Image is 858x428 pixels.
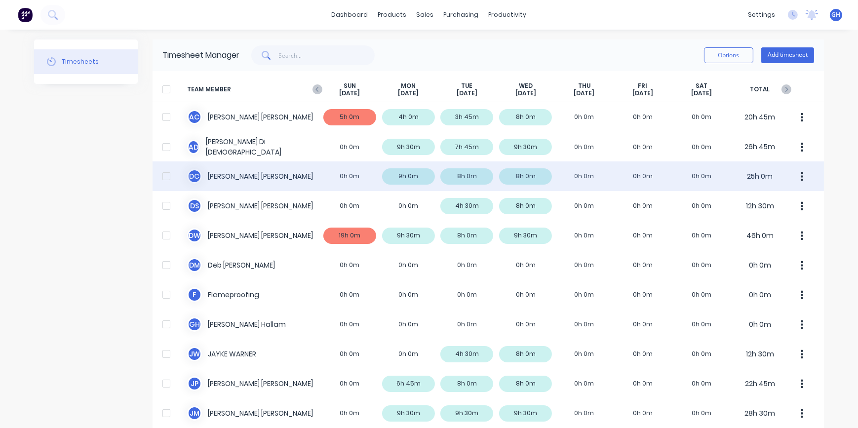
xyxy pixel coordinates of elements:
[761,47,814,63] button: Add timesheet
[339,89,360,97] span: [DATE]
[578,82,590,90] span: THU
[704,47,753,63] button: Options
[519,82,533,90] span: WED
[412,7,439,22] div: sales
[439,7,484,22] div: purchasing
[574,89,594,97] span: [DATE]
[187,82,320,97] span: TEAM MEMBER
[461,82,472,90] span: TUE
[743,7,780,22] div: settings
[696,82,707,90] span: SAT
[638,82,648,90] span: FRI
[62,57,99,66] div: Timesheets
[327,7,373,22] a: dashboard
[484,7,532,22] div: productivity
[457,89,477,97] span: [DATE]
[632,89,653,97] span: [DATE]
[731,82,789,97] span: TOTAL
[279,45,375,65] input: Search...
[515,89,536,97] span: [DATE]
[401,82,416,90] span: MON
[373,7,412,22] div: products
[398,89,419,97] span: [DATE]
[162,49,239,61] div: Timesheet Manager
[691,89,712,97] span: [DATE]
[34,49,138,74] button: Timesheets
[344,82,356,90] span: SUN
[18,7,33,22] img: Factory
[832,10,841,19] span: GH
